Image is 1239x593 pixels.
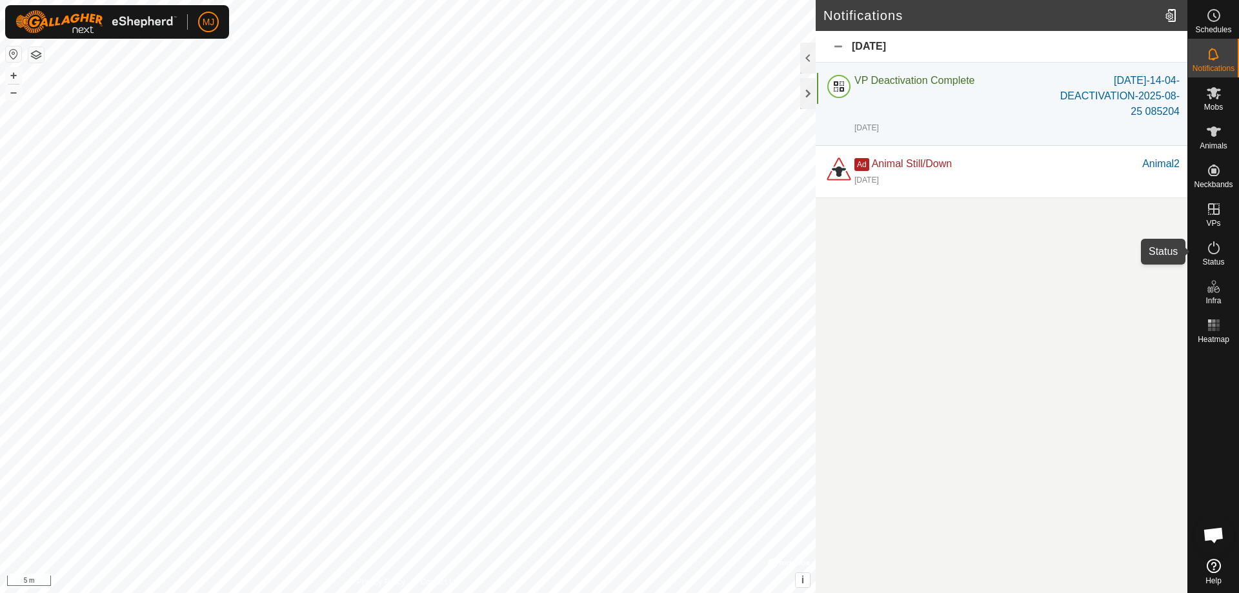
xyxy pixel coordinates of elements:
[854,158,869,171] span: Ad
[1202,258,1224,266] span: Status
[1049,73,1180,119] div: [DATE]-14-04-DEACTIVATION-2025-08-25 085204
[421,576,459,588] a: Contact Us
[28,47,44,63] button: Map Layers
[1193,65,1234,72] span: Notifications
[801,574,804,585] span: i
[872,158,952,169] span: Animal Still/Down
[6,46,21,62] button: Reset Map
[854,75,974,86] span: VP Deactivation Complete
[203,15,215,29] span: MJ
[357,576,405,588] a: Privacy Policy
[796,573,810,587] button: i
[1194,516,1233,554] a: Open chat
[1205,577,1222,585] span: Help
[1206,219,1220,227] span: VPs
[854,174,879,186] div: [DATE]
[854,122,879,134] div: [DATE]
[1194,181,1233,188] span: Neckbands
[1200,142,1227,150] span: Animals
[823,8,1160,23] h2: Notifications
[15,10,177,34] img: Gallagher Logo
[1195,26,1231,34] span: Schedules
[6,68,21,83] button: +
[6,85,21,100] button: –
[1205,297,1221,305] span: Infra
[1142,156,1180,172] div: Animal2
[816,31,1187,63] div: [DATE]
[1198,336,1229,343] span: Heatmap
[1204,103,1223,111] span: Mobs
[1188,554,1239,590] a: Help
